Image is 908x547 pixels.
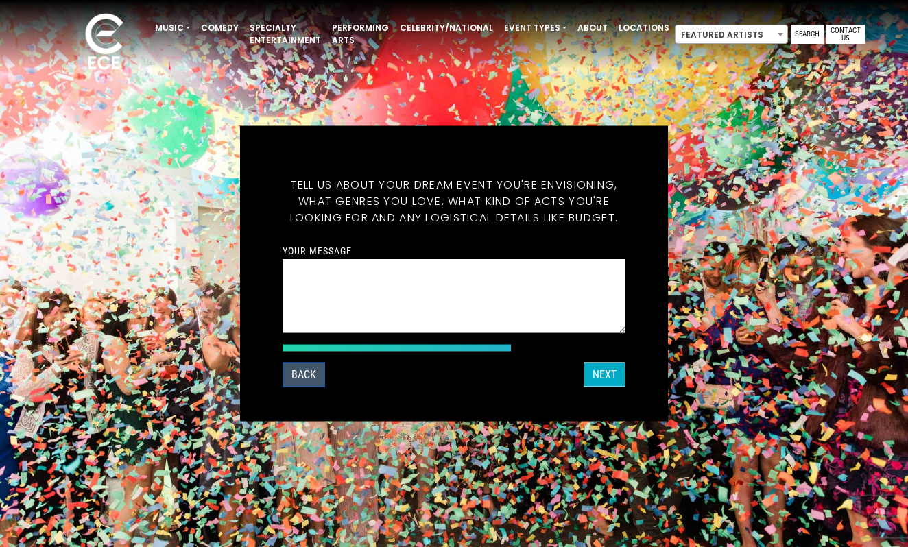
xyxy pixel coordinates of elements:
a: Locations [613,16,675,40]
span: Featured Artists [675,25,788,44]
img: ece_new_logo_whitev2-1.png [70,10,139,76]
button: Next [584,363,625,387]
span: Featured Artists [676,25,787,45]
a: Performing Arts [326,16,394,52]
a: Comedy [195,16,244,40]
a: Event Types [499,16,572,40]
a: Contact Us [826,25,865,44]
label: Your message [283,245,352,257]
a: Search [791,25,824,44]
button: Back [283,363,325,387]
a: About [572,16,613,40]
a: Music [150,16,195,40]
a: Specialty Entertainment [244,16,326,52]
a: Celebrity/National [394,16,499,40]
h5: Tell us about your dream event you're envisioning, what genres you love, what kind of acts you're... [283,160,625,243]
